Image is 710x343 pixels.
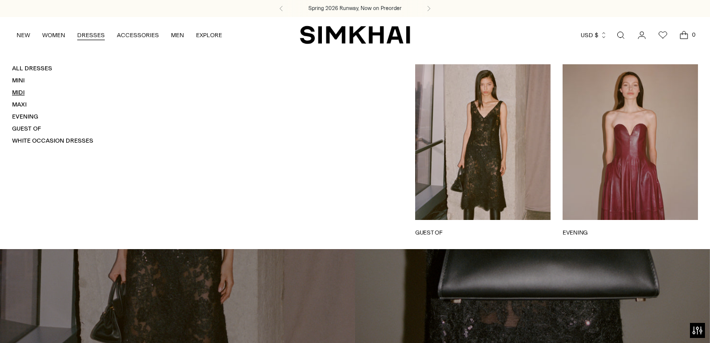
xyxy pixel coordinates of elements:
a: EXPLORE [196,24,222,46]
a: ACCESSORIES [117,24,159,46]
a: DRESSES [77,24,105,46]
a: NEW [17,24,30,46]
a: Spring 2026 Runway, Now on Preorder [308,5,402,13]
a: Open cart modal [674,25,694,45]
a: MEN [171,24,184,46]
span: 0 [689,30,698,39]
a: Open search modal [611,25,631,45]
a: Wishlist [653,25,673,45]
a: SIMKHAI [300,25,410,45]
button: USD $ [581,24,607,46]
a: Go to the account page [632,25,652,45]
a: WOMEN [42,24,65,46]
